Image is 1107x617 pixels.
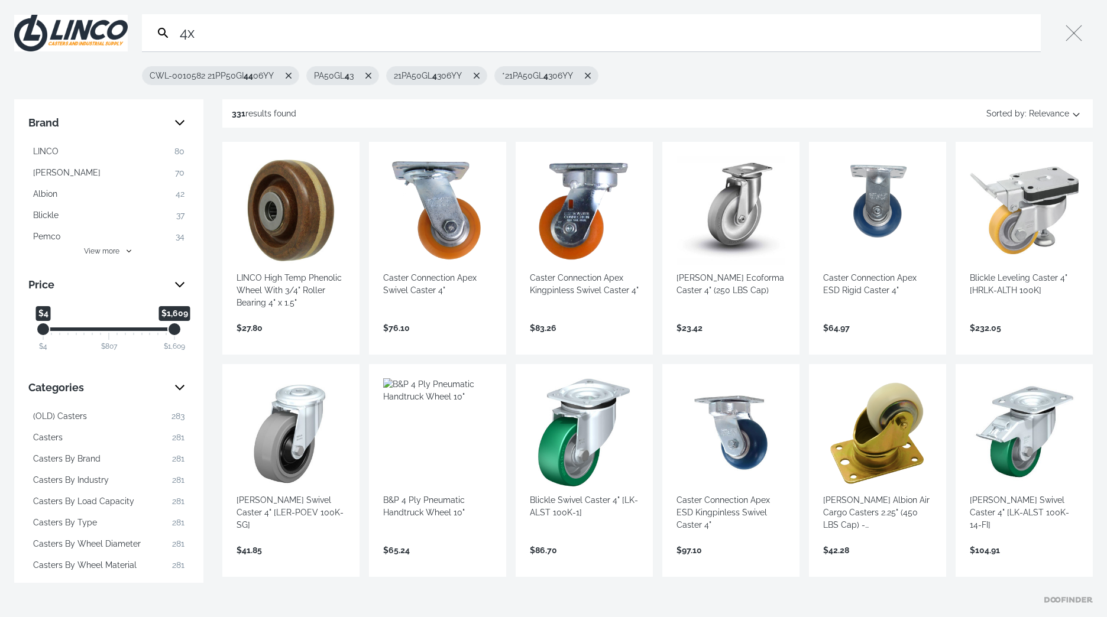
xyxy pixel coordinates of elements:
button: Close [1055,14,1093,52]
span: Relevance [1029,104,1069,123]
span: Albion [33,188,57,200]
div: Suggestion: CWL-0010582 21PP50GI4406YY [142,66,299,85]
span: 281 [172,474,184,486]
strong: 331 [232,109,245,118]
span: Casters By Wheel Material [33,559,137,571]
span: View more [84,246,119,256]
span: LINCO [33,145,59,158]
button: Remove suggestion: CWL-0010582 21PP50GI4406YY [281,67,299,85]
div: Suggestion: 21PA50GL4306YY [386,66,487,85]
button: Blickle 37 [28,206,189,225]
span: Price [28,275,166,294]
strong: 4 [248,71,253,80]
img: Close [14,15,128,51]
span: Casters By Wheel Diameter [33,538,141,550]
div: $1,609 [164,341,185,352]
button: Casters By Type 281 [28,513,189,532]
div: results found [232,104,296,123]
span: 281 [172,495,184,508]
span: Plate Mount Casters [33,580,112,593]
span: Casters By Load Capacity [33,495,134,508]
span: Pemco [33,230,60,243]
svg: Remove suggestion: PA50GL43 [363,70,374,81]
span: Casters By Brand [33,453,101,465]
div: Minimum Price [36,322,50,336]
span: PA50GL 3 [314,70,354,82]
span: 21PA50GL 306YY [394,70,462,82]
span: Brand [28,113,166,132]
button: [PERSON_NAME] 70 [28,163,189,182]
span: Categories [28,378,166,397]
button: Casters By Wheel Material 281 [28,556,189,574]
strong: 4 [432,71,437,80]
div: $4 [39,341,47,352]
span: [PERSON_NAME] [33,167,101,179]
button: Remove suggestion: 21PA50GL4306YY [469,67,487,85]
span: (OLD) Casters [33,410,87,423]
button: Select suggestion: 21PA50GL4306YY [387,67,469,85]
button: Select suggestion: PA50GL43 [307,67,361,85]
span: Casters By Industry [33,474,109,486]
button: Plate Mount Casters 256 [28,577,189,596]
button: Remove suggestion: PA50GL43 [361,67,378,85]
svg: Search [156,26,170,40]
svg: Sort [1069,106,1083,121]
div: $807 [101,341,117,352]
span: Casters [33,431,63,444]
div: Suggestion: *21PA50GL4306YY [494,66,598,85]
span: 281 [172,453,184,465]
button: Casters By Brand 281 [28,449,189,468]
span: 281 [172,517,184,529]
strong: 4 [345,71,349,80]
button: Remove suggestion: *21PA50GL4306YY [580,67,598,85]
span: 42 [176,188,184,200]
button: Pemco 34 [28,227,189,246]
a: Doofinder home page [1044,597,1093,603]
span: Blickle [33,209,59,222]
button: Select suggestion: *21PA50GL4306YY [495,67,580,85]
strong: 4 [543,71,548,80]
button: (OLD) Casters 283 [28,407,189,426]
svg: Remove suggestion: 21PA50GL4306YY [471,70,482,81]
span: 281 [172,431,184,444]
span: 281 [172,538,184,550]
button: Select suggestion: CWL-0010582 21PP50GI4406YY [143,67,281,85]
button: Albion 42 [28,184,189,203]
button: View more [28,246,189,256]
span: 34 [176,230,184,243]
div: Suggestion: PA50GL43 [306,66,379,85]
button: Casters 281 [28,428,189,447]
span: 283 [171,410,184,423]
span: 70 [175,167,184,179]
input: Search… [177,14,1036,51]
div: Maximum Price [167,322,182,336]
strong: 4 [244,71,248,80]
span: *21PA50GL 306YY [502,70,573,82]
span: 37 [176,209,184,222]
button: Casters By Load Capacity 281 [28,492,189,511]
svg: Remove suggestion: CWL-0010582 21PP50GI4406YY [283,70,294,81]
span: 80 [174,145,184,158]
button: LINCO 80 [28,142,189,161]
span: 281 [172,559,184,571]
button: Sorted by:Relevance Sort [984,104,1083,123]
button: Casters By Industry 281 [28,470,189,489]
span: CWL-0010582 21PP50GI 06YY [150,70,274,82]
span: 256 [171,580,184,593]
button: Casters By Wheel Diameter 281 [28,534,189,553]
span: Casters By Type [33,517,97,529]
svg: Remove suggestion: *21PA50GL4306YY [582,70,593,81]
